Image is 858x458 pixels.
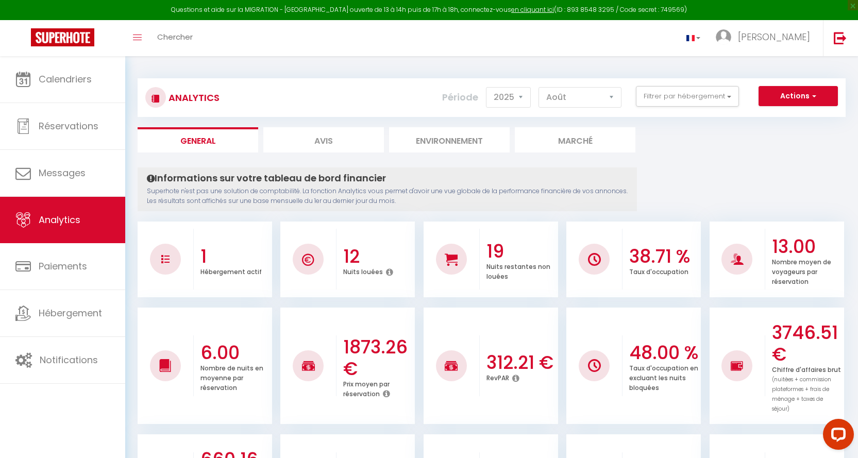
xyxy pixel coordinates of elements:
[39,307,102,319] span: Hébergement
[629,246,698,267] h3: 38.71 %
[731,360,744,372] img: NO IMAGE
[161,255,170,263] img: NO IMAGE
[343,265,383,276] p: Nuits louées
[759,86,838,107] button: Actions
[815,415,858,458] iframe: LiveChat chat widget
[39,73,92,86] span: Calendriers
[166,86,220,109] h3: Analytics
[834,31,847,44] img: logout
[343,246,412,267] h3: 12
[486,260,550,281] p: Nuits restantes non louées
[138,127,258,152] li: General
[772,256,831,286] p: Nombre moyen de voyageurs par réservation
[629,362,698,392] p: Taux d'occupation en excluant les nuits bloquées
[157,31,193,42] span: Chercher
[629,342,698,364] h3: 48.00 %
[200,342,270,364] h3: 6.00
[149,20,200,56] a: Chercher
[588,359,601,372] img: NO IMAGE
[39,213,80,226] span: Analytics
[39,120,98,132] span: Réservations
[39,260,87,273] span: Paiements
[738,30,810,43] span: [PERSON_NAME]
[772,236,841,258] h3: 13.00
[716,29,731,45] img: ...
[200,246,270,267] h3: 1
[39,166,86,179] span: Messages
[708,20,823,56] a: ... [PERSON_NAME]
[200,265,262,276] p: Hébergement actif
[263,127,384,152] li: Avis
[147,173,628,184] h4: Informations sur votre tableau de bord financier
[772,322,841,365] h3: 3746.51 €
[442,86,478,109] label: Période
[486,352,556,374] h3: 312.21 €
[772,363,841,413] p: Chiffre d'affaires brut
[515,127,635,152] li: Marché
[629,265,688,276] p: Taux d'occupation
[389,127,510,152] li: Environnement
[511,5,554,14] a: en cliquant ici
[486,241,556,262] h3: 19
[636,86,739,107] button: Filtrer par hébergement
[343,336,412,380] h3: 1873.26 €
[200,362,263,392] p: Nombre de nuits en moyenne par réservation
[31,28,94,46] img: Super Booking
[147,186,628,206] p: Superhote n'est pas une solution de comptabilité. La fonction Analytics vous permet d'avoir une v...
[772,376,831,413] span: (nuitées + commission plateformes + frais de ménage + taxes de séjour)
[40,353,98,366] span: Notifications
[343,378,390,398] p: Prix moyen par réservation
[486,371,509,382] p: RevPAR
